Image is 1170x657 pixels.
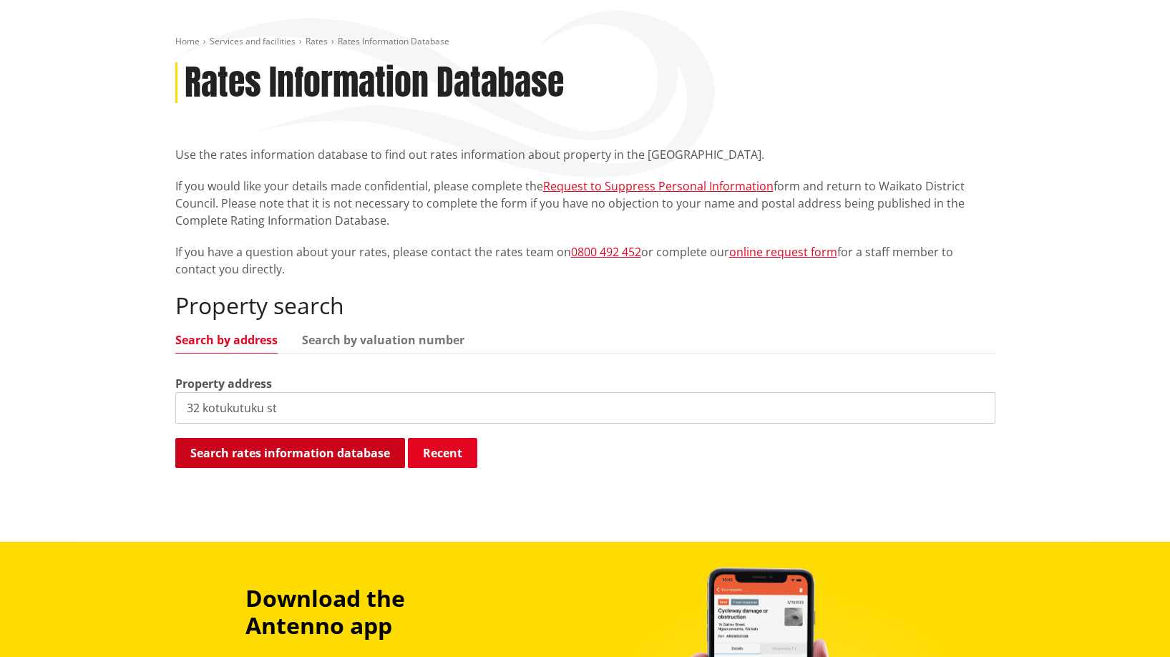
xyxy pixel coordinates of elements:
a: online request form [729,244,837,260]
p: If you have a question about your rates, please contact the rates team on or complete our for a s... [175,243,995,278]
a: Request to Suppress Personal Information [543,178,774,194]
a: Search by address [175,334,278,346]
p: If you would like your details made confidential, please complete the form and return to Waikato ... [175,177,995,229]
span: Rates Information Database [338,35,449,47]
a: Rates [306,35,328,47]
a: Services and facilities [210,35,296,47]
button: Recent [408,438,477,468]
h2: Property search [175,292,995,319]
a: 0800 492 452 [571,244,641,260]
p: Use the rates information database to find out rates information about property in the [GEOGRAPHI... [175,146,995,163]
a: Home [175,35,200,47]
h3: Download the Antenno app [245,585,504,640]
input: e.g. Duke Street NGARUAWAHIA [175,392,995,424]
label: Property address [175,375,272,392]
a: Search by valuation number [302,334,464,346]
h1: Rates Information Database [185,62,564,104]
iframe: Messenger Launcher [1104,597,1156,648]
button: Search rates information database [175,438,405,468]
nav: breadcrumb [175,36,995,48]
